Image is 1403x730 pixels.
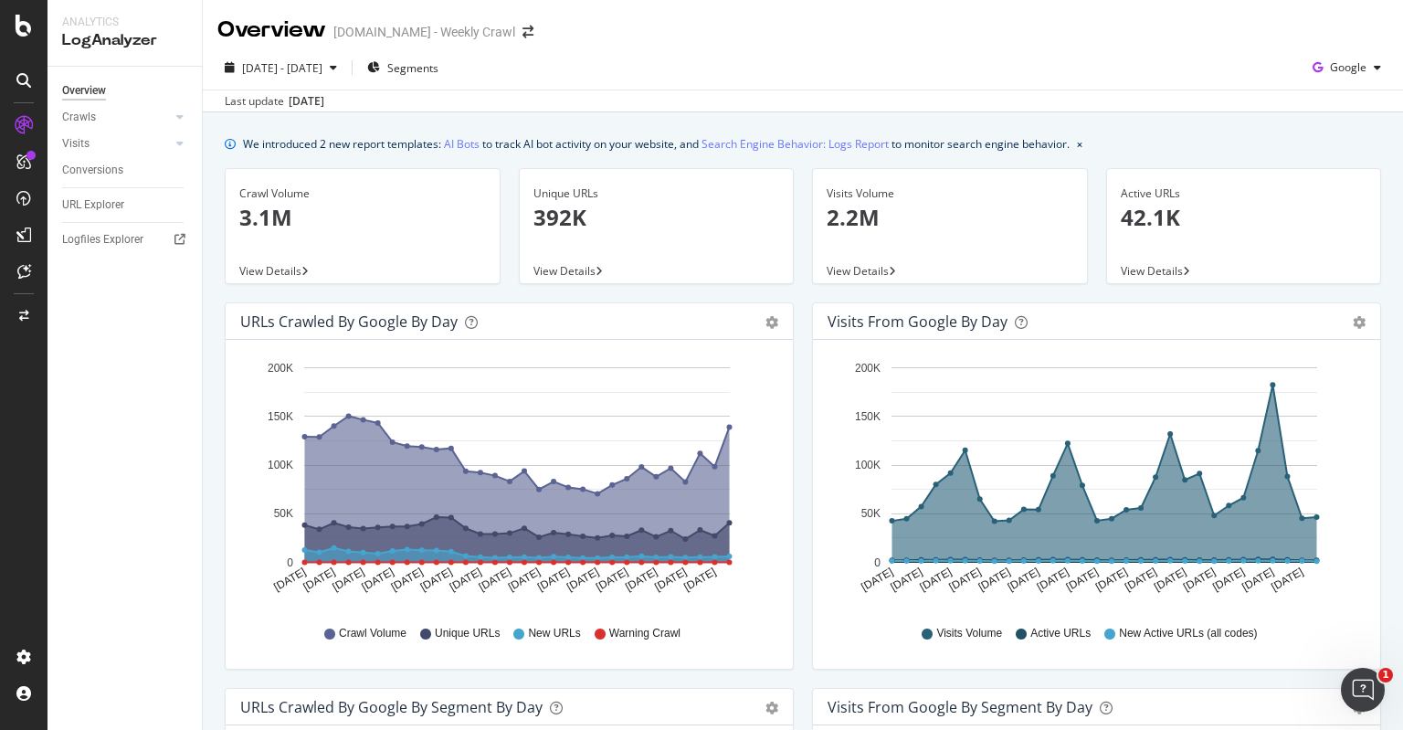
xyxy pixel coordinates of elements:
div: LogAnalyzer [62,30,187,51]
text: [DATE] [331,566,367,594]
text: [DATE] [1181,566,1218,594]
svg: A chart. [240,354,772,608]
p: 3.1M [239,202,486,233]
div: Analytics [62,15,187,30]
text: [DATE] [859,566,895,594]
div: Logfiles Explorer [62,230,143,249]
span: Google [1330,59,1366,75]
text: [DATE] [594,566,630,594]
text: [DATE] [1035,566,1071,594]
text: [DATE] [1123,566,1159,594]
text: [DATE] [888,566,924,594]
iframe: Intercom live chat [1341,668,1385,712]
button: [DATE] - [DATE] [217,53,344,82]
text: [DATE] [1064,566,1101,594]
span: 1 [1378,668,1393,682]
div: Active URLs [1121,185,1367,202]
span: Segments [387,60,438,76]
text: [DATE] [360,566,396,594]
a: AI Bots [444,134,480,153]
text: [DATE] [1210,566,1247,594]
text: [DATE] [1093,566,1130,594]
text: [DATE] [564,566,601,594]
svg: A chart. [828,354,1359,608]
div: Crawl Volume [239,185,486,202]
div: [DATE] [289,93,324,110]
div: arrow-right-arrow-left [522,26,533,38]
div: Visits from Google by day [828,312,1007,331]
text: [DATE] [271,566,308,594]
div: Unique URLs [533,185,780,202]
button: close banner [1072,131,1087,157]
span: View Details [533,263,596,279]
button: Segments [360,53,446,82]
text: [DATE] [389,566,426,594]
p: 392K [533,202,780,233]
div: Conversions [62,161,123,180]
div: We introduced 2 new report templates: to track AI bot activity on your website, and to monitor se... [243,134,1070,153]
span: View Details [827,263,889,279]
text: [DATE] [506,566,543,594]
text: 100K [268,459,293,471]
div: Overview [217,15,326,46]
div: [DOMAIN_NAME] - Weekly Crawl [333,23,515,41]
text: [DATE] [1006,566,1042,594]
div: URL Explorer [62,196,124,215]
span: [DATE] - [DATE] [242,60,322,76]
div: URLs Crawled by Google By Segment By Day [240,698,543,716]
text: 0 [287,556,293,569]
text: 50K [274,508,293,521]
text: [DATE] [1239,566,1276,594]
text: [DATE] [947,566,984,594]
text: [DATE] [918,566,955,594]
text: [DATE] [448,566,484,594]
text: 100K [855,459,881,471]
text: [DATE] [976,566,1013,594]
div: gear [765,316,778,329]
text: [DATE] [477,566,513,594]
a: Overview [62,81,189,101]
span: Unique URLs [435,626,500,641]
span: Visits Volume [936,626,1002,641]
text: 0 [874,556,881,569]
span: View Details [239,263,301,279]
a: URL Explorer [62,196,189,215]
text: 200K [855,362,881,375]
span: Active URLs [1030,626,1091,641]
a: Logfiles Explorer [62,230,189,249]
div: URLs Crawled by Google by day [240,312,458,331]
button: Google [1305,53,1388,82]
text: 150K [855,410,881,423]
div: Visits [62,134,90,153]
div: Overview [62,81,106,101]
div: info banner [225,134,1381,153]
span: New Active URLs (all codes) [1119,626,1257,641]
a: Crawls [62,108,171,127]
span: Crawl Volume [339,626,406,641]
text: [DATE] [681,566,718,594]
text: [DATE] [623,566,659,594]
p: 42.1K [1121,202,1367,233]
text: [DATE] [1269,566,1305,594]
text: [DATE] [652,566,689,594]
a: Visits [62,134,171,153]
text: [DATE] [1152,566,1188,594]
span: View Details [1121,263,1183,279]
text: 200K [268,362,293,375]
span: New URLs [528,626,580,641]
div: Visits Volume [827,185,1073,202]
text: 50K [861,508,881,521]
span: Warning Crawl [609,626,680,641]
a: Search Engine Behavior: Logs Report [701,134,889,153]
p: 2.2M [827,202,1073,233]
text: [DATE] [418,566,455,594]
div: Crawls [62,108,96,127]
a: Conversions [62,161,189,180]
text: 150K [268,410,293,423]
text: [DATE] [301,566,337,594]
div: gear [1353,316,1366,329]
div: Visits from Google By Segment By Day [828,698,1092,716]
div: Last update [225,93,324,110]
